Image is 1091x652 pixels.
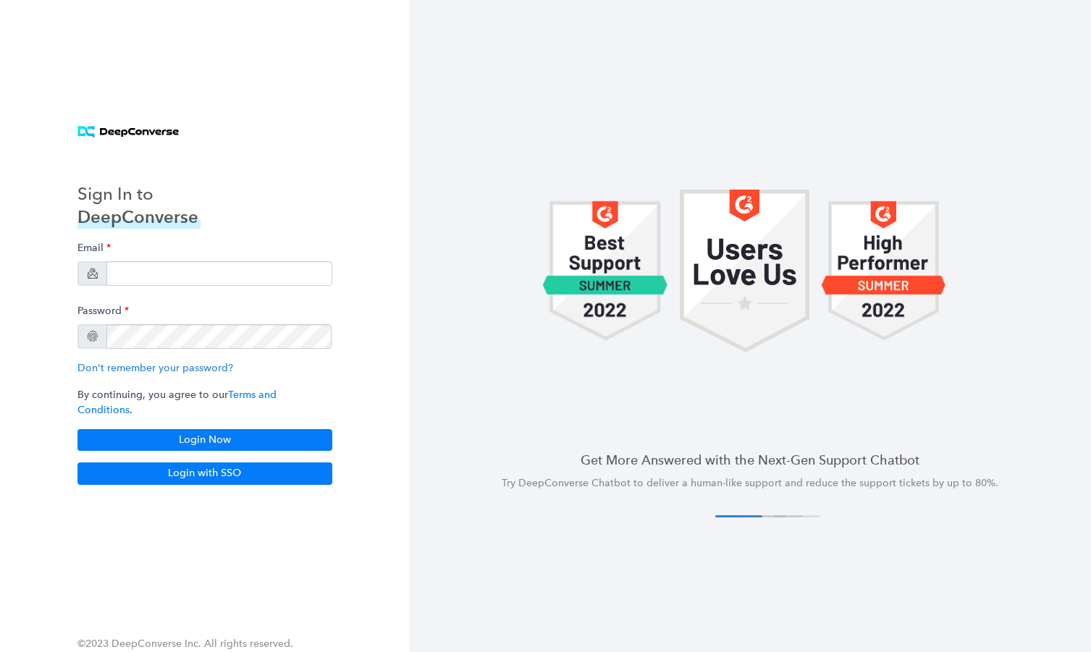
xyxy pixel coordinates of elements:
[77,362,233,374] a: Don't remember your password?
[738,515,785,517] button: 2
[715,515,762,517] button: 1
[77,234,111,261] label: Email
[77,182,201,206] h3: Sign In to
[77,462,332,484] button: Login with SSO
[77,387,332,418] p: By continuing, you agree to our .
[77,297,129,324] label: Password
[542,190,667,352] img: carousel 1
[773,515,820,517] button: 4
[502,477,998,489] span: Try DeepConverse Chatbot to deliver a human-like support and reduce the support tickets by up to ...
[821,190,946,352] img: carousel 1
[444,451,1056,469] h4: Get More Answered with the Next-Gen Support Chatbot
[756,515,803,517] button: 3
[77,206,201,229] h3: DeepConverse
[77,638,293,650] span: ©2023 DeepConverse Inc. All rights reserved.
[77,429,332,451] button: Login Now
[77,126,180,138] img: horizontal logo
[680,190,809,352] img: carousel 1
